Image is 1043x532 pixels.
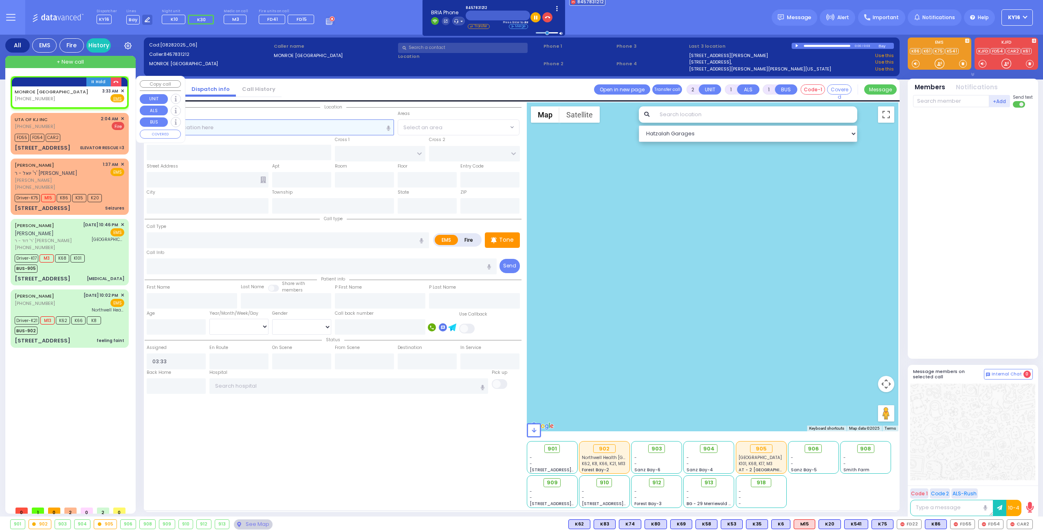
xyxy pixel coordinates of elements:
label: En Route [209,344,228,351]
div: 904 [75,520,90,529]
span: - [687,488,689,494]
a: [PERSON_NAME] [15,293,54,299]
label: Location [398,53,541,60]
label: Cross 2 [429,137,445,143]
button: Internal Chat 0 [984,369,1033,380]
span: Phone 2 [544,60,614,67]
span: - [843,461,846,467]
label: Gender [272,310,288,317]
span: Sanz Bay-5 [791,467,817,473]
span: Sanz Bay-4 [687,467,713,473]
img: red-radio-icon.svg [982,522,986,526]
span: - [634,461,637,467]
span: 0 [113,508,125,514]
button: Drag Pegman onto the map to open Street View [878,405,894,422]
a: MONROE [GEOGRAPHIC_DATA] [15,88,88,95]
div: Bay [878,43,894,49]
button: Members [915,83,945,92]
div: BLS [594,519,616,529]
img: Google [529,421,556,431]
label: Entry Code [460,163,484,170]
span: - [843,455,846,461]
div: [STREET_ADDRESS] [15,204,70,212]
span: [PERSON_NAME] [15,177,100,184]
div: 912 [197,520,211,529]
span: 2:04 AM [101,116,118,122]
div: 0:03 [863,41,871,51]
span: EMS [110,228,124,236]
span: [PHONE_NUMBER] [15,184,55,190]
label: P First Name [335,284,362,291]
button: Map camera controls [878,376,894,392]
button: ALS-Rush [951,488,978,499]
span: K8 [87,316,101,324]
label: Cross 1 [335,137,350,143]
div: Fire [59,38,84,53]
input: Search hospital [209,378,488,394]
span: Phone 4 [616,60,687,67]
label: KJFD [975,40,1038,46]
span: Smith Farm [843,467,869,473]
span: M3 [232,16,239,22]
div: EMS [32,38,57,53]
span: 1 [32,508,44,514]
div: BLS [619,519,641,529]
span: Forest Bay-3 [634,501,662,507]
label: Call back number [335,310,374,317]
span: Northwell Health Lenox Hill [92,307,124,313]
span: BUS-902 [15,327,37,335]
span: 8457831212 [164,51,189,57]
span: EMS [110,299,124,307]
div: 906 [121,520,136,529]
input: Search location [654,106,858,123]
a: [PERSON_NAME] [15,162,54,168]
label: P Last Name [429,284,456,291]
label: Caller: [149,51,271,58]
span: ✕ [121,292,124,299]
span: [PERSON_NAME] [15,230,54,237]
button: Hold [86,77,111,86]
span: Internal Chat [992,371,1022,377]
a: Open in new page [594,84,650,95]
label: Last Name [241,284,264,290]
span: + New call [57,58,84,66]
u: EMS [113,96,122,102]
span: Driver-K21 [15,316,39,324]
button: Copy call [140,80,181,88]
input: Search member [913,95,989,107]
label: Township [272,189,293,196]
label: Fire units on call [259,9,317,14]
span: BRIA Phone [431,9,465,16]
label: Hospital [209,369,227,376]
span: [PHONE_NUMBER] [15,123,55,130]
label: Medic on call [224,9,249,14]
a: [STREET_ADDRESS], [689,59,732,66]
div: 902 [29,520,51,529]
span: CAR2 [46,134,60,142]
span: - [687,455,689,461]
span: Driver-K75 [15,194,40,202]
span: EMS [110,168,124,176]
span: 906 [808,445,819,453]
span: K62 [56,316,70,324]
span: K101, K68, K17, M3 [739,461,772,467]
label: Assigned [147,344,167,351]
span: - [582,494,584,501]
div: - [739,501,783,507]
li: Merge [509,24,528,29]
span: K66 [71,316,86,324]
label: Room [335,163,347,170]
span: AT - 2 [GEOGRAPHIC_DATA] [739,467,799,473]
div: See map [234,519,272,530]
label: State [398,189,409,196]
button: Toggle fullscreen view [878,106,894,123]
div: / [862,41,863,51]
button: UNIT [699,84,721,95]
span: Important [873,14,899,21]
span: Location [320,104,346,110]
div: BLS [844,519,868,529]
input: Search location here [147,119,394,135]
span: Help [978,14,989,21]
button: UNIT [140,94,168,104]
span: Mount Sinai [92,236,124,243]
